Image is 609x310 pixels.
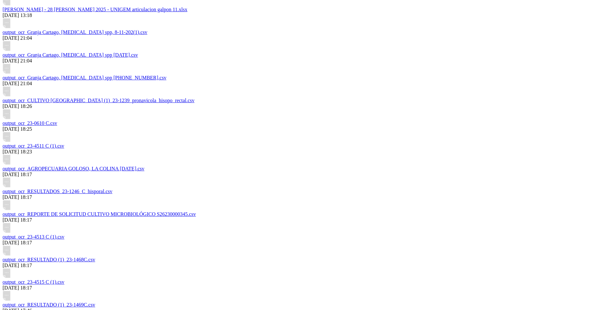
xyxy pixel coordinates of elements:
[3,189,112,194] a: output_ocr_RESULTADOS_23-1246_C_hisporal.csv
[3,166,144,171] a: output_ocr_AGROPECUARIA GOLOSO, LA COLINA [DATE].csv
[3,58,606,64] div: [DATE] 21:04
[3,7,187,12] a: [PERSON_NAME] - 28 [PERSON_NAME] 2025 - UNIGEM articulacion galpon 11.xlsx
[3,240,606,246] div: [DATE] 18:17
[3,143,64,149] a: output_ocr_23-4511 C (1).csv
[3,279,64,285] a: output_ocr_23-4515 C (1).csv
[3,12,606,18] div: [DATE] 13:18
[3,234,64,240] a: output_ocr_23-4513 C (1).csv
[3,81,606,86] div: [DATE] 21:04
[3,211,196,217] a: output_ocr_REPORTE DE SOLICITUD CULTIVO MICROBIOLÓGICO S26230000345.csv
[3,257,95,262] a: output_ocr_RESULTADO (1)_23-1468C.csv
[3,103,606,109] div: [DATE] 18:26
[3,149,606,155] div: [DATE] 18:23
[3,217,606,223] div: [DATE] 18:17
[3,302,95,307] a: output_ocr_RESULTADO (1)_23-1469C.csv
[3,126,606,132] div: [DATE] 18:25
[3,172,606,177] div: [DATE] 18:17
[3,194,606,200] div: [DATE] 18:17
[3,35,606,41] div: [DATE] 21:04
[3,285,606,291] div: [DATE] 18:17
[3,98,194,103] a: output_ocr_CULTIVO [GEOGRAPHIC_DATA] (1)_23-1239_pronavicola_hisopo_rectal.csv
[3,75,166,80] a: output_ocr_Granja Cartago, [MEDICAL_DATA] spp [PHONE_NUMBER].csv
[3,263,606,268] div: [DATE] 18:17
[3,29,147,35] a: output_ocr_Granja Cartago, [MEDICAL_DATA] spp, 8-11-202(1).csv
[3,120,57,126] a: output_ocr_23-0610 C.csv
[3,52,138,58] a: output_ocr_Granja Cartago, [MEDICAL_DATA] spp [DATE].csv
